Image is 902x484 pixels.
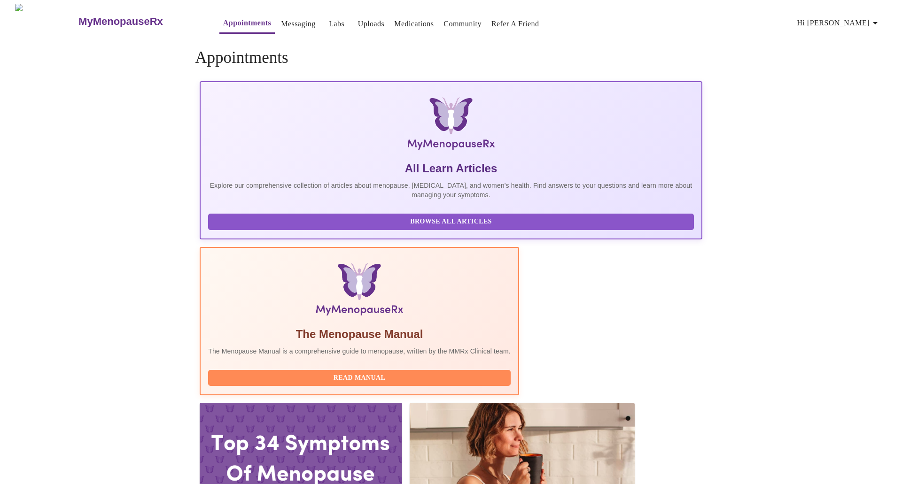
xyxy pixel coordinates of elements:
a: Messaging [281,17,315,31]
a: Medications [394,17,434,31]
a: Browse All Articles [208,217,696,225]
p: The Menopause Manual is a comprehensive guide to menopause, written by the MMRx Clinical team. [208,346,511,356]
button: Read Manual [208,370,511,386]
img: Menopause Manual [256,263,462,319]
img: MyMenopauseRx Logo [284,97,618,154]
h5: All Learn Articles [208,161,694,176]
button: Community [440,15,485,33]
button: Appointments [219,14,275,34]
a: Read Manual [208,373,513,381]
button: Uploads [354,15,389,33]
span: Browse All Articles [218,216,684,228]
button: Hi [PERSON_NAME] [793,14,885,32]
a: MyMenopauseRx [78,5,201,38]
img: MyMenopauseRx Logo [15,4,78,39]
button: Browse All Articles [208,214,694,230]
a: Community [443,17,482,31]
h3: MyMenopauseRx [78,15,163,28]
span: Read Manual [218,372,501,384]
a: Refer a Friend [491,17,539,31]
span: Hi [PERSON_NAME] [797,16,881,30]
button: Labs [322,15,352,33]
a: Labs [329,17,344,31]
button: Messaging [277,15,319,33]
button: Medications [390,15,437,33]
a: Appointments [223,16,271,30]
h4: Appointments [195,48,707,67]
button: Refer a Friend [488,15,543,33]
a: Uploads [358,17,385,31]
h5: The Menopause Manual [208,327,511,342]
p: Explore our comprehensive collection of articles about menopause, [MEDICAL_DATA], and women's hea... [208,181,694,200]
